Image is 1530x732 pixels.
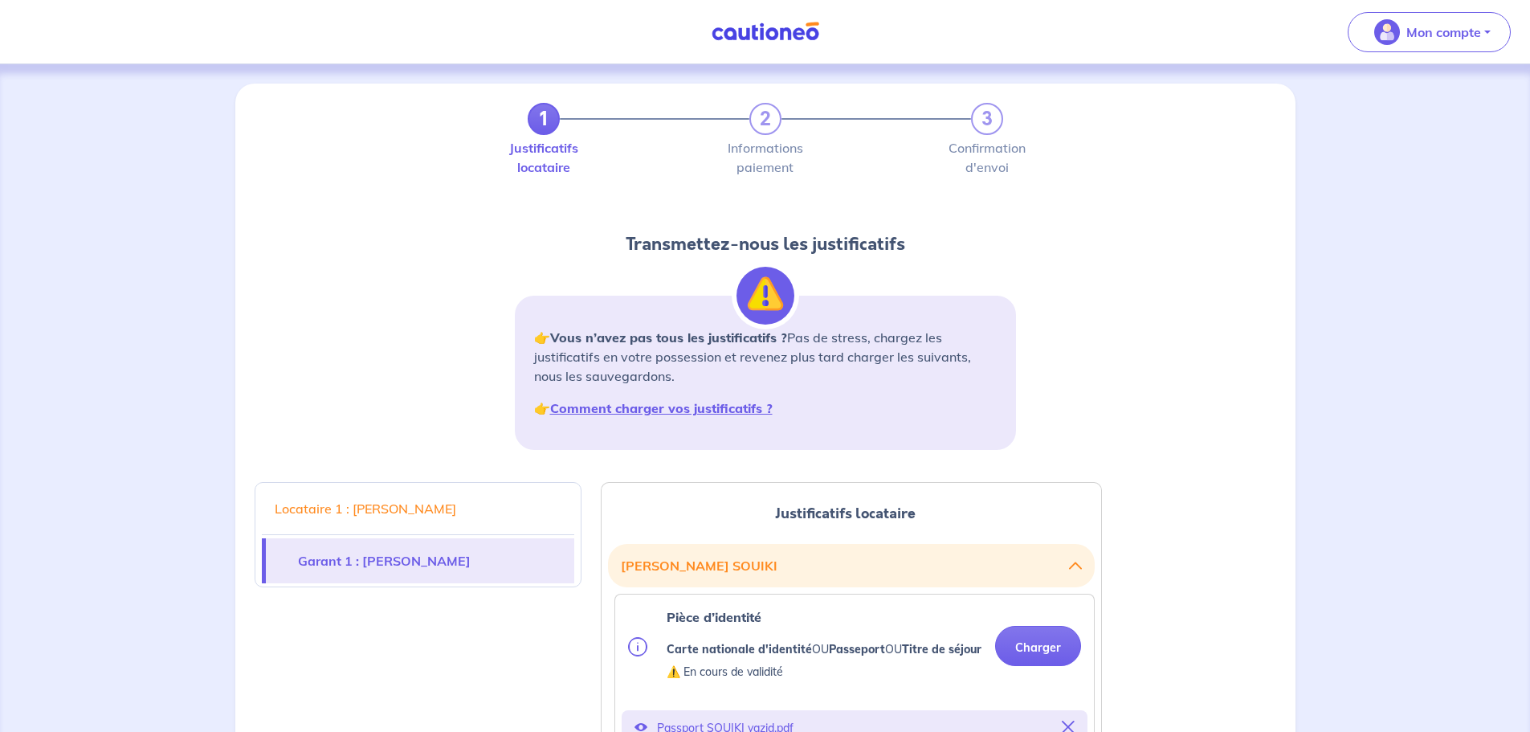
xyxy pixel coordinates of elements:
p: Mon compte [1406,22,1481,42]
img: info.svg [628,637,647,656]
p: 👉 Pas de stress, chargez les justificatifs en votre possession et revenez plus tard charger les s... [534,328,997,386]
a: Locataire 1 : [PERSON_NAME] [262,486,575,531]
p: OU OU [667,640,981,659]
strong: Vous n’avez pas tous les justificatifs ? [550,329,787,346]
button: [PERSON_NAME] SOUIKI [621,550,1082,581]
img: illu_account_valid_menu.svg [1374,19,1400,45]
img: illu_alert.svg [736,267,794,325]
a: Comment charger vos justificatifs ? [550,400,773,416]
strong: Titre de séjour [902,642,981,656]
a: Garant 1 : [PERSON_NAME] [266,538,575,583]
label: Justificatifs locataire [528,141,560,174]
a: 1 [528,103,560,135]
button: Charger [995,626,1081,666]
p: ⚠️ En cours de validité [667,662,981,681]
label: Informations paiement [749,141,781,174]
h2: Transmettez-nous les justificatifs [515,231,1016,257]
strong: Carte nationale d'identité [667,642,812,656]
strong: Pièce d’identité [667,609,761,625]
p: 👉 [534,399,997,418]
strong: Passeport [829,642,885,656]
label: Confirmation d'envoi [971,141,1003,174]
img: Cautioneo [705,22,826,42]
span: Justificatifs locataire [775,503,916,524]
button: illu_account_valid_menu.svgMon compte [1348,12,1511,52]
